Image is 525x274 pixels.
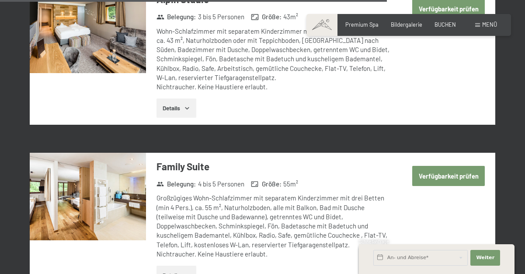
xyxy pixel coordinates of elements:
span: 4 bis 5 Personen [198,179,244,189]
div: Großzügiges Wohn-Schlafzimmer mit separatem Kinderzimmer mit drei Betten (min 4 Pers.), ca. 55 m²... [156,193,390,259]
strong: Größe : [251,179,282,189]
strong: Größe : [251,12,282,21]
h3: Family Suite [156,160,390,173]
button: Details [156,98,196,118]
strong: Belegung : [156,12,196,21]
span: 55 m² [283,179,298,189]
div: Wohn-Schlafzimmer mit separatem Kinderzimmer mit Stockbett (min 3 Pers.), ca. 43 m², Naturholzbod... [156,27,390,92]
button: Weiter [470,250,500,266]
button: Verfügbarkeit prüfen [412,166,485,186]
a: Premium Spa [345,21,379,28]
span: 43 m² [283,12,298,21]
span: Weiter [476,254,494,261]
strong: Belegung : [156,179,196,189]
span: Schnellanfrage [359,239,389,244]
a: Bildergalerie [391,21,422,28]
span: Menü [482,21,497,28]
a: BUCHEN [435,21,456,28]
span: 3 bis 5 Personen [198,12,244,21]
img: mss_renderimg.php [30,153,146,240]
